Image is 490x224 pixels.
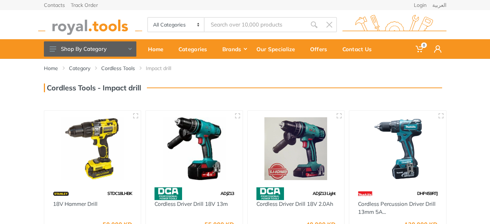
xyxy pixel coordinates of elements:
[417,191,437,196] span: DHP459RTJ
[143,39,173,59] a: Home
[337,39,382,59] a: Contact Us
[358,187,372,200] img: 42.webp
[148,18,205,32] select: Category
[143,41,173,57] div: Home
[356,117,440,180] img: Royal Tools - Cordless Percussion Driver Drill 13mm 5Ah
[205,17,306,32] input: Site search
[305,39,337,59] a: Offers
[342,15,446,35] img: royal.tools Logo
[44,41,136,57] button: Shop By Category
[432,3,446,8] a: العربية
[313,191,335,196] span: ADJZ13 Light
[155,200,228,207] a: Cordless Driver Drill 18V 13m
[414,3,427,8] a: Login
[44,3,65,8] a: Contacts
[44,65,446,72] nav: breadcrumb
[38,15,142,35] img: royal.tools Logo
[256,187,284,200] img: 58.webp
[107,191,132,196] span: STDC18LHBK
[44,84,141,92] h3: Cordless Tools - Impact drill
[217,41,251,57] div: Brands
[251,41,305,57] div: Our Specialize
[173,39,217,59] a: Categories
[152,117,236,180] img: Royal Tools - Cordless Driver Drill 18V 13m
[69,65,90,72] a: Category
[173,41,217,57] div: Categories
[155,187,182,200] img: 58.webp
[221,191,234,196] span: ADJZ13
[53,187,69,200] img: 15.webp
[358,200,436,216] a: Cordless Percussion Driver Drill 13mm 5A...
[254,117,338,180] img: Royal Tools - Cordless Driver Drill 18V 2.0Ah
[53,200,98,207] a: 18V Hammer Drill
[411,39,429,59] a: 0
[51,117,135,180] img: Royal Tools - 18V Hammer Drill
[305,41,337,57] div: Offers
[421,42,427,48] span: 0
[101,65,135,72] a: Cordless Tools
[256,200,333,207] a: Cordless Driver Drill 18V 2.0Ah
[146,65,182,72] li: Impact drill
[71,3,98,8] a: Track Order
[251,39,305,59] a: Our Specialize
[337,41,382,57] div: Contact Us
[44,65,58,72] a: Home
